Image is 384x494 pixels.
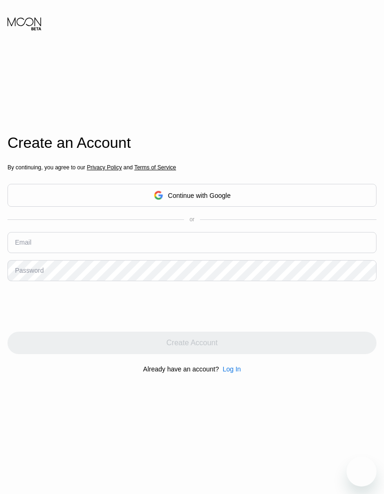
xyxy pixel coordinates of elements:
div: Email [15,239,31,246]
div: Create an Account [7,134,377,152]
iframe: reCAPTCHA [7,288,150,325]
div: Log In [222,365,241,373]
div: Continue with Google [168,192,231,199]
div: Log In [219,365,241,373]
div: Already have an account? [143,365,219,373]
div: Continue with Google [7,184,377,207]
span: and [122,164,134,171]
span: Terms of Service [134,164,176,171]
iframe: Button to launch messaging window [347,457,377,487]
span: Privacy Policy [87,164,122,171]
div: or [190,216,195,223]
div: By continuing, you agree to our [7,164,377,171]
div: Password [15,267,44,274]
